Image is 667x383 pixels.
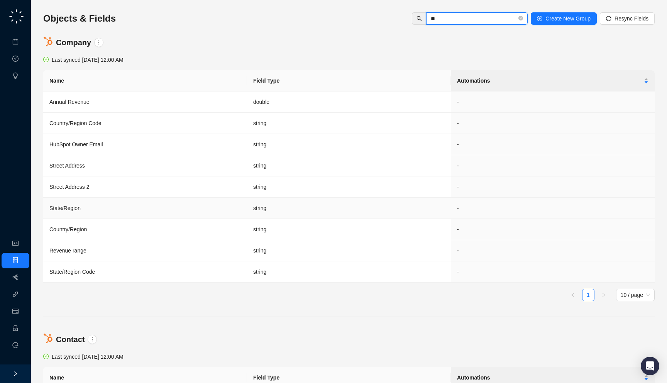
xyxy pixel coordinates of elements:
tr: Country/Regionstring- [43,219,655,240]
span: more [96,40,102,45]
tr: State/Region Codestring- [43,261,655,283]
td: - [451,219,655,240]
span: left [571,293,575,297]
a: Usage & Billing [22,308,59,315]
span: close-circle [518,15,523,22]
span: Automations [457,373,642,382]
span: Create New Group [545,14,591,23]
span: right [13,371,18,376]
a: Integrations [22,291,51,298]
td: string [247,176,451,198]
td: - [451,92,655,113]
div: Page Size [616,289,655,301]
tr: Annual Revenuedouble- [43,92,655,113]
span: close-circle [518,16,523,20]
h4: Contact [56,334,85,345]
span: 10 / page [621,289,650,301]
tr: Country/Region Codestring- [43,113,655,134]
td: string [247,240,451,261]
a: Approval Tasks [22,56,59,62]
td: Annual Revenue [43,92,247,113]
span: Resync Fields [615,14,648,23]
tr: State/Regionstring- [43,198,655,219]
td: - [451,176,655,198]
a: Employee [22,325,46,332]
td: State/Region Code [43,261,247,283]
span: Last synced [DATE] 12:00 AM [52,57,124,63]
td: Street Address 2 [43,176,247,198]
span: more [90,337,95,342]
th: Field Type [247,70,451,92]
td: string [247,134,451,155]
td: State/Region [43,198,247,219]
td: string [247,219,451,240]
li: Previous Page [567,289,579,301]
td: - [451,261,655,283]
a: Organization [22,241,53,247]
div: Open Intercom Messenger [641,357,659,375]
a: Workflows [22,275,47,281]
th: Name [43,70,247,92]
td: string [247,198,451,219]
span: search [416,16,422,21]
span: check-circle [43,57,49,62]
button: Resync Fields [600,12,655,25]
a: Insights [22,73,41,79]
tr: Street Addressstring- [43,155,655,176]
a: 1 [582,289,594,301]
td: HubSpot Owner Email [43,134,247,155]
img: logo-small-C4UdH2pc.png [8,8,25,25]
td: Country/Region Code [43,113,247,134]
span: sync [606,16,611,21]
a: Objects & Fields [22,258,62,264]
span: Last synced [DATE] 12:00 AM [52,354,124,360]
td: string [247,261,451,283]
span: check-circle [43,354,49,359]
td: - [451,198,655,219]
td: Country/Region [43,219,247,240]
li: Next Page [598,289,610,301]
button: Create New Group [531,12,597,25]
button: left [567,289,579,301]
a: Meetings & Calls [22,39,63,45]
span: right [601,293,606,297]
td: - [451,155,655,176]
td: Revenue range [43,240,247,261]
td: string [247,113,451,134]
tr: Street Address 2string- [43,176,655,198]
span: plus-circle [537,16,542,21]
h4: Company [56,37,91,48]
tr: HubSpot Owner Emailstring- [43,134,655,155]
td: double [247,92,451,113]
button: right [598,289,610,301]
h3: Objects & Fields [43,12,116,25]
tr: Revenue rangestring- [43,240,655,261]
td: - [451,240,655,261]
td: string [247,155,451,176]
td: Street Address [43,155,247,176]
li: 1 [582,289,594,301]
td: - [451,113,655,134]
span: logout [12,342,19,348]
span: Automations [457,76,642,85]
td: - [451,134,655,155]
